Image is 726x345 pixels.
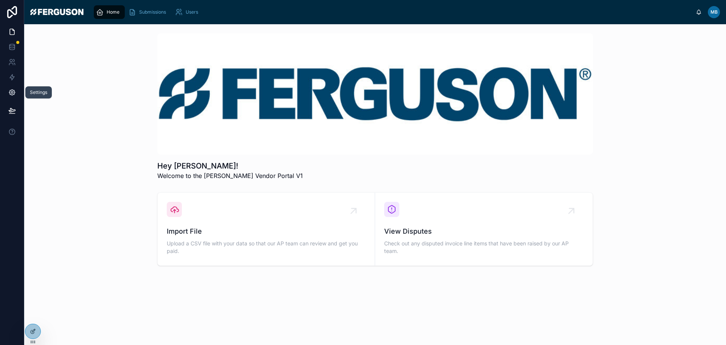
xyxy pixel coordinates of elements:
[167,226,366,237] span: Import File
[710,9,718,15] span: MB
[30,9,84,16] img: App logo
[167,240,366,255] span: Upload a CSV file with your data so that our AP team can review and get you paid.
[158,193,375,265] a: Import FileUpload a CSV file with your data so that our AP team can review and get you paid.
[107,9,119,15] span: Home
[384,226,583,237] span: View Disputes
[94,5,125,19] a: Home
[30,89,47,95] div: Settings
[173,5,203,19] a: Users
[186,9,198,15] span: Users
[375,193,593,265] a: View DisputesCheck out any disputed invoice line items that have been raised by our AP team.
[157,161,303,171] h1: Hey [PERSON_NAME]!
[90,4,696,20] div: scrollable content
[384,240,583,255] span: Check out any disputed invoice line items that have been raised by our AP team.
[139,9,166,15] span: Submissions
[157,171,303,180] span: Welcome to the [PERSON_NAME] Vendor Portal V1
[126,5,171,19] a: Submissions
